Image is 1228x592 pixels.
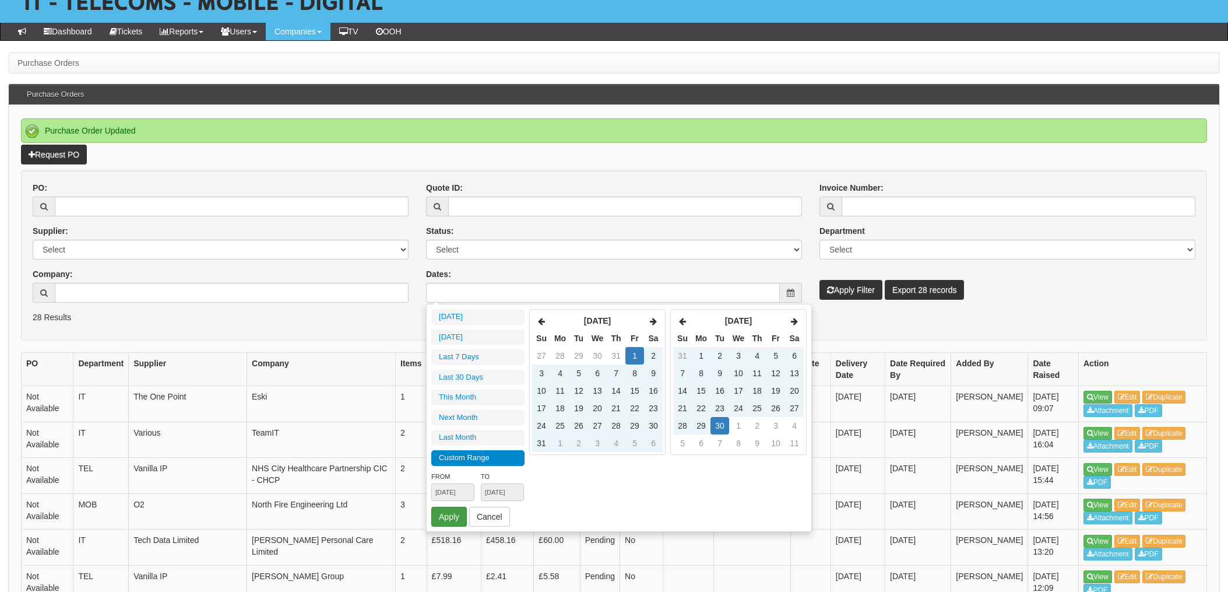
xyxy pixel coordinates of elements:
[644,347,663,365] td: 2
[1083,548,1132,561] a: Attachment
[22,493,73,530] td: Not Available
[1083,512,1132,524] a: Attachment
[396,422,427,458] td: 2
[710,435,729,452] td: 7
[785,365,804,382] td: 13
[748,435,766,452] td: 9
[625,347,644,365] td: 1
[729,365,748,382] td: 10
[129,458,247,494] td: Vanilla IP
[588,365,607,382] td: 6
[569,330,588,347] th: Tu
[1083,499,1112,512] a: View
[431,507,467,527] button: Apply
[1028,353,1079,386] th: Date Raised
[607,330,625,347] th: Th
[396,353,427,386] th: Items
[785,417,804,435] td: 4
[1114,427,1141,440] a: Edit
[367,23,410,40] a: OOH
[819,280,882,300] button: Apply Filter
[129,353,247,386] th: Supplier
[431,309,525,325] li: [DATE]
[569,365,588,382] td: 5
[885,493,951,530] td: [DATE]
[1083,463,1112,476] a: View
[1114,463,1141,476] a: Edit
[212,23,266,40] a: Users
[766,365,785,382] td: 12
[247,386,396,422] td: Eski
[17,57,79,69] li: Purchase Orders
[766,400,785,417] td: 26
[569,347,588,365] td: 29
[785,435,804,452] td: 11
[532,417,551,435] td: 24
[22,386,73,422] td: Not Available
[1028,458,1079,494] td: [DATE] 15:44
[21,85,90,104] h3: Purchase Orders
[1135,404,1162,417] a: PDF
[1114,499,1141,512] a: Edit
[766,330,785,347] th: Fr
[1142,570,1185,583] a: Duplicate
[710,330,729,347] th: Tu
[22,422,73,458] td: Not Available
[1142,427,1185,440] a: Duplicate
[151,23,212,40] a: Reports
[588,435,607,452] td: 3
[551,435,569,452] td: 1
[266,23,330,40] a: Companies
[33,268,72,280] label: Company:
[625,417,644,435] td: 29
[129,530,247,566] td: Tech Data Limited
[831,493,885,530] td: [DATE]
[551,417,569,435] td: 25
[551,312,644,330] th: [DATE]
[33,311,1195,323] p: 28 Results
[247,353,396,386] th: Company
[673,417,692,435] td: 28
[247,493,396,530] td: North Fire Engineering Ltd
[748,400,766,417] td: 25
[431,349,525,365] li: Last 7 Days
[588,330,607,347] th: We
[710,400,729,417] td: 23
[534,530,580,566] td: £60.00
[101,23,152,40] a: Tickets
[885,530,951,566] td: [DATE]
[625,435,644,452] td: 5
[481,530,534,566] td: £458.16
[431,370,525,386] li: Last 30 Days
[729,382,748,400] td: 17
[607,347,625,365] td: 31
[1028,386,1079,422] td: [DATE] 09:07
[673,347,692,365] td: 31
[673,365,692,382] td: 7
[607,435,625,452] td: 4
[1083,404,1132,417] a: Attachment
[396,493,427,530] td: 3
[33,225,68,237] label: Supplier:
[532,365,551,382] td: 3
[129,493,247,530] td: O2
[431,450,525,466] li: Custom Range
[710,347,729,365] td: 2
[1028,422,1079,458] td: [DATE] 16:04
[710,365,729,382] td: 9
[748,382,766,400] td: 18
[729,347,748,365] td: 3
[785,382,804,400] td: 20
[481,471,524,482] label: To
[469,507,510,527] button: Cancel
[1142,499,1185,512] a: Duplicate
[729,400,748,417] td: 24
[1135,440,1162,453] a: PDF
[692,382,710,400] td: 15
[644,365,663,382] td: 9
[625,400,644,417] td: 22
[22,353,73,386] th: PO
[73,386,129,422] td: IT
[885,386,951,422] td: [DATE]
[620,530,663,566] td: No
